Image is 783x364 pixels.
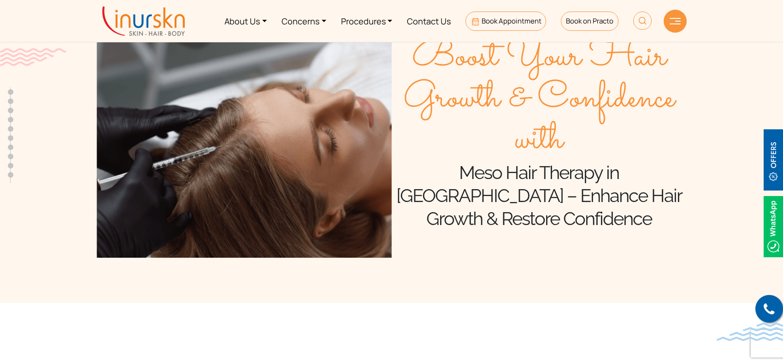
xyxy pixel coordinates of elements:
span: Book Appointment [482,16,542,26]
span: Book Appointment [505,249,578,257]
img: orange-arrow [568,251,578,256]
img: offerBt [764,129,783,191]
a: Procedures [334,4,400,38]
h1: Meso Hair Therapy in [GEOGRAPHIC_DATA] – Enhance Hair Growth & Restore Confidence [392,161,687,230]
a: Book Appointmentorange-arrow [493,243,590,263]
img: hamLine.svg [670,18,681,24]
a: Concerns [274,4,334,38]
a: About Us [217,4,274,38]
a: Contact Us [400,4,458,38]
span: Book on Practo [566,16,613,26]
img: HeaderSearch [633,12,652,30]
a: Book Appointment [465,12,546,31]
img: inurskn-logo [102,6,185,36]
span: Boost Your Hair Growth & Confidence with [392,37,687,161]
a: Whatsappicon [764,220,783,231]
img: Whatsappicon [764,196,783,257]
a: Book on Practo [561,12,618,31]
img: bluewave [717,323,783,341]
